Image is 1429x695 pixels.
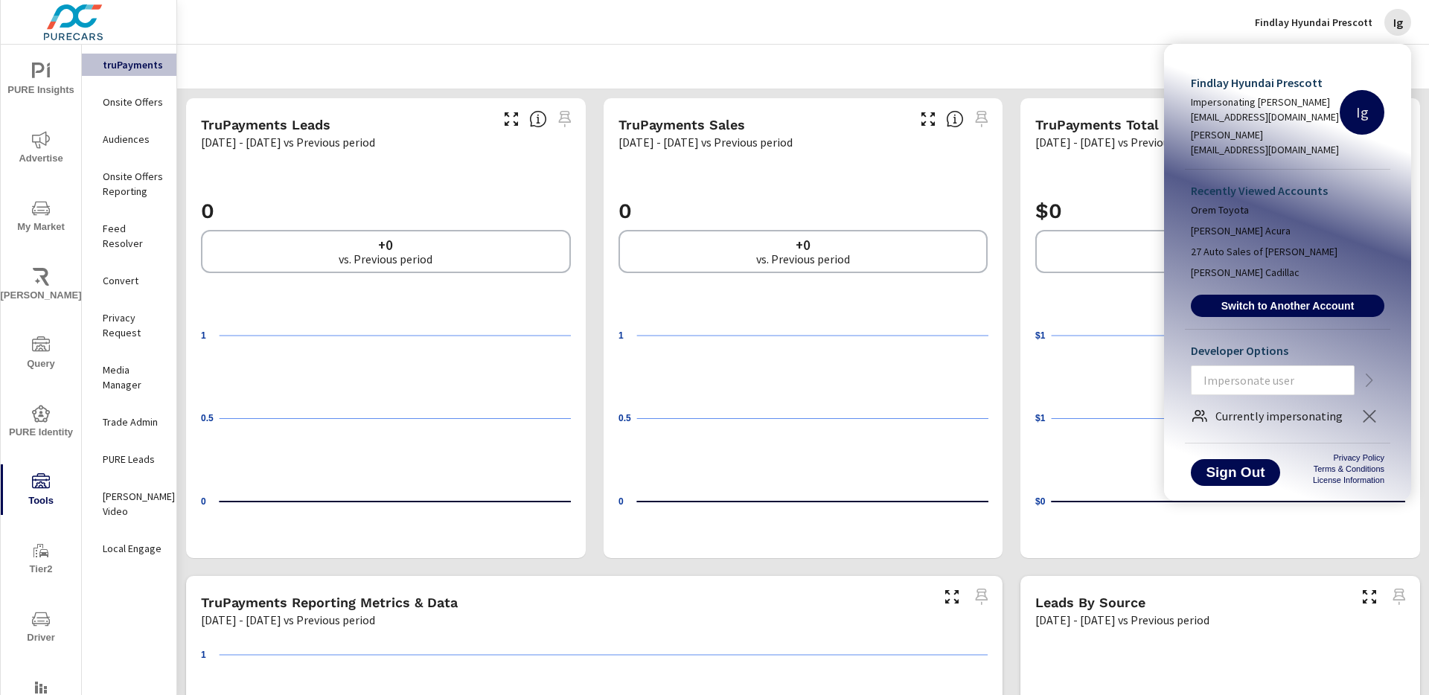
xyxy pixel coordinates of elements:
[1203,466,1268,479] span: Sign Out
[1191,342,1384,359] p: Developer Options
[1313,475,1384,484] a: License Information
[1191,459,1280,486] button: Sign Out
[1334,453,1384,462] a: Privacy Policy
[1215,407,1343,425] p: Currently impersonating
[1191,95,1340,124] p: Impersonating [PERSON_NAME][EMAIL_ADDRESS][DOMAIN_NAME]
[1191,244,1337,259] span: 27 Auto Sales of [PERSON_NAME]
[1192,361,1354,400] input: Impersonate user
[1191,202,1249,217] span: Orem Toyota
[1340,90,1384,135] div: Ig
[1199,299,1376,313] span: Switch to Another Account
[1191,295,1384,317] a: Switch to Another Account
[1191,127,1340,157] p: [PERSON_NAME][EMAIL_ADDRESS][DOMAIN_NAME]
[1314,464,1384,473] a: Terms & Conditions
[1191,223,1291,238] span: [PERSON_NAME] Acura
[1191,182,1384,199] p: Recently Viewed Accounts
[1191,74,1340,92] p: Findlay Hyundai Prescott
[1191,265,1299,280] span: [PERSON_NAME] Cadillac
